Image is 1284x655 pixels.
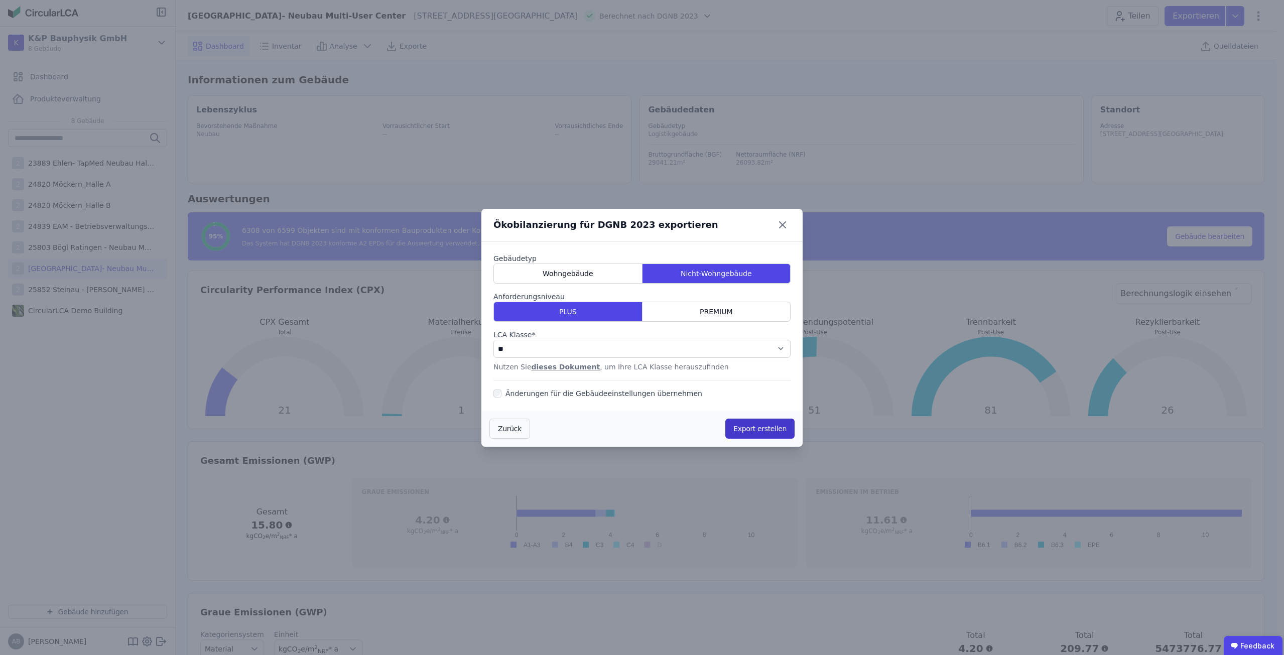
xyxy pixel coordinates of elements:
label: Gebäudetyp [493,253,791,264]
div: Nutzen Sie , um Ihre LCA Klasse herauszufinden [493,362,791,372]
div: Ökobilanzierung für DGNB 2023 exportieren [493,218,718,232]
label: audits.requiredField [493,330,791,340]
span: Wohngebäude [543,269,593,279]
span: Nicht-Wohngebäude [681,269,752,279]
span: PLUS [559,307,577,317]
span: PREMIUM [700,307,733,317]
button: Export erstellen [725,419,795,439]
label: Anforderungsniveau [493,292,791,302]
label: Änderungen für die Gebäudeeinstellungen übernehmen [501,388,702,399]
a: dieses Dokument [532,363,600,371]
button: Zurück [489,419,530,439]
